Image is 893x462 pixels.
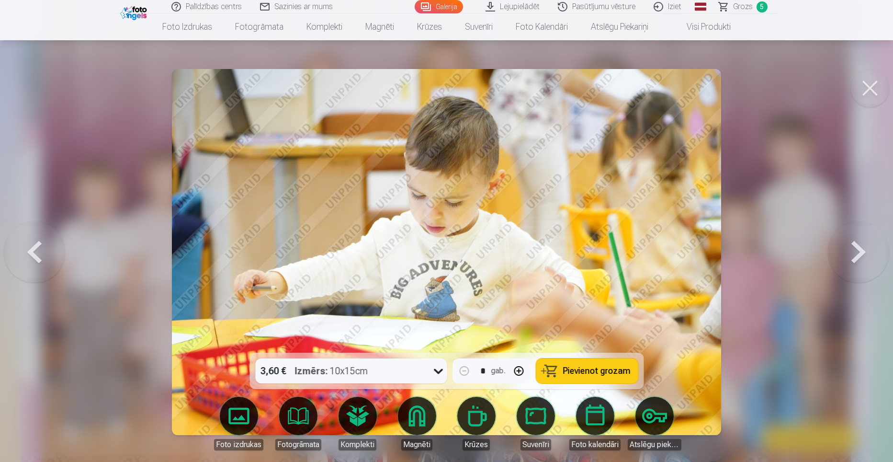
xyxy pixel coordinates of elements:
div: 3,60 € [255,358,291,383]
span: Pievienot grozam [563,367,630,375]
a: Komplekti [295,13,354,40]
button: Pievienot grozam [536,358,638,383]
a: Foto izdrukas [212,397,266,450]
a: Krūzes [406,13,453,40]
a: Atslēgu piekariņi [579,13,660,40]
a: Fotogrāmata [271,397,325,450]
div: Suvenīri [520,439,551,450]
div: gab. [491,365,505,377]
a: Krūzes [450,397,503,450]
a: Suvenīri [509,397,563,450]
div: 10x15cm [294,358,368,383]
a: Foto kalendāri [504,13,579,40]
div: Krūzes [463,439,490,450]
a: Suvenīri [453,13,504,40]
div: Foto izdrukas [214,439,263,450]
span: 5 [757,1,768,12]
a: Magnēti [354,13,406,40]
a: Visi produkti [660,13,742,40]
img: /fa1 [120,4,149,20]
a: Komplekti [331,397,384,450]
a: Atslēgu piekariņi [628,397,681,450]
a: Fotogrāmata [224,13,295,40]
div: Fotogrāmata [275,439,321,450]
div: Atslēgu piekariņi [628,439,681,450]
div: Magnēti [401,439,432,450]
div: Komplekti [339,439,376,450]
a: Foto kalendāri [568,397,622,450]
strong: Izmērs : [294,364,328,378]
span: Grozs [733,1,753,12]
a: Magnēti [390,397,444,450]
a: Foto izdrukas [151,13,224,40]
div: Foto kalendāri [569,439,621,450]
